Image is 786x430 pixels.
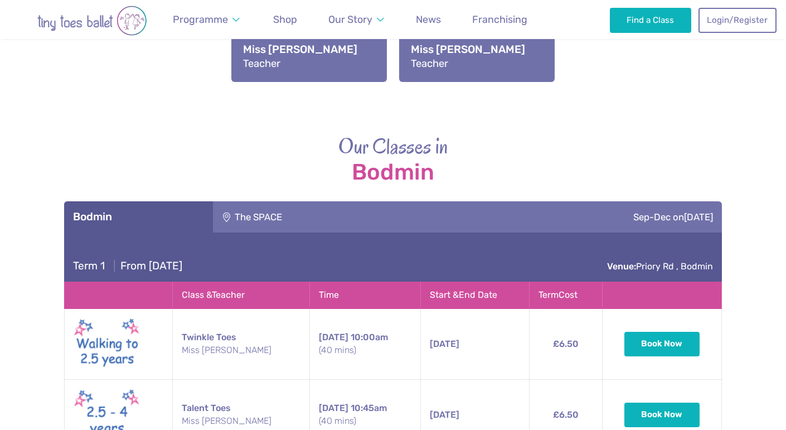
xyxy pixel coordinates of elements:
[74,316,140,373] img: Walking to Twinkle New (May 2025)
[182,415,300,427] small: Miss [PERSON_NAME]
[173,308,310,379] td: Twinkle Toes
[319,344,411,356] small: (40 mins)
[530,282,603,308] th: Term Cost
[64,160,722,185] strong: Bodmin
[310,308,421,379] td: 10:00am
[182,344,300,356] small: Miss [PERSON_NAME]
[310,282,421,308] th: Time
[607,261,713,272] a: Venue:Priory Rd , Bodmin
[624,332,700,356] button: Book Now
[323,7,389,32] a: Our Story
[319,332,348,342] span: [DATE]
[684,211,713,223] span: [DATE]
[411,42,543,57] strong: Miss [PERSON_NAME]
[467,7,532,32] a: Franchising
[319,415,411,427] small: (40 mins)
[168,7,245,32] a: Programme
[411,57,448,70] span: Teacher
[421,282,530,308] th: Start & End Date
[430,409,459,420] span: [DATE]
[698,8,777,32] a: Login/Register
[173,13,228,25] span: Programme
[273,13,297,25] span: Shop
[416,13,441,25] span: News
[472,13,527,25] span: Franchising
[319,403,348,413] span: [DATE]
[439,201,722,233] div: Sep-Dec on
[173,282,310,308] th: Class & Teacher
[243,57,280,70] span: Teacher
[14,6,170,36] img: tiny toes ballet
[530,308,603,379] td: £6.50
[624,403,700,427] button: Book Now
[73,210,204,224] h3: Bodmin
[411,7,446,32] a: News
[108,259,120,272] span: |
[213,201,439,233] div: The SPACE
[338,132,448,161] span: Our Classes in
[243,42,375,57] strong: Miss [PERSON_NAME]
[328,13,372,25] span: Our Story
[268,7,302,32] a: Shop
[610,8,692,32] a: Find a Class
[430,339,459,349] span: [DATE]
[73,259,182,273] h4: From [DATE]
[607,261,636,272] strong: Venue:
[73,259,105,272] span: Term 1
